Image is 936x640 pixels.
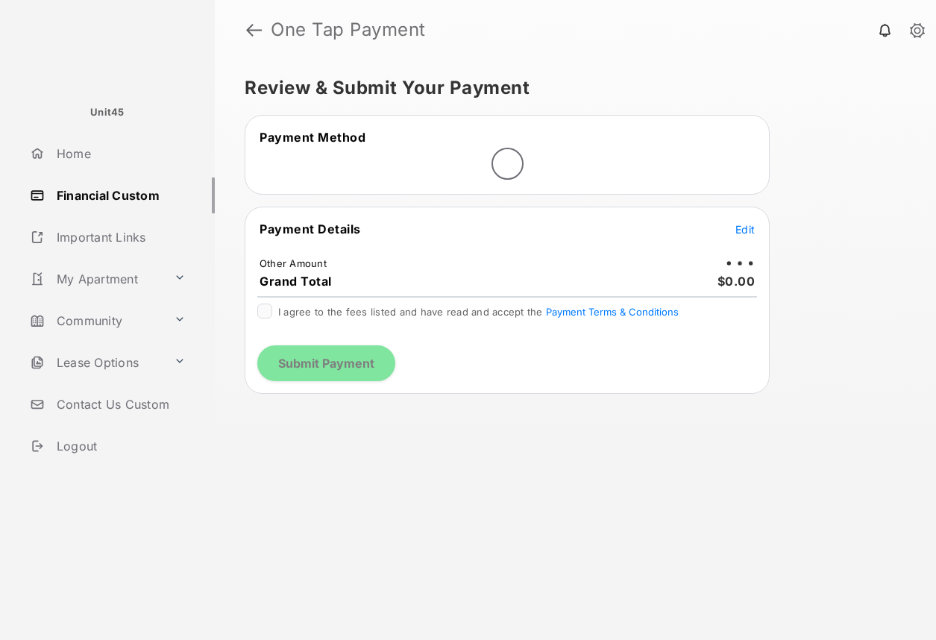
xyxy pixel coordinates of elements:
[245,79,894,97] h5: Review & Submit Your Payment
[24,345,168,380] a: Lease Options
[24,136,215,172] a: Home
[24,219,192,255] a: Important Links
[259,257,327,270] td: Other Amount
[260,222,361,236] span: Payment Details
[24,303,168,339] a: Community
[717,274,756,289] span: $0.00
[278,306,679,318] span: I agree to the fees listed and have read and accept the
[271,21,426,39] strong: One Tap Payment
[546,306,679,318] button: I agree to the fees listed and have read and accept the
[24,178,215,213] a: Financial Custom
[24,386,215,422] a: Contact Us Custom
[260,274,332,289] span: Grand Total
[735,222,755,236] button: Edit
[260,130,365,145] span: Payment Method
[735,223,755,236] span: Edit
[90,105,125,120] p: Unit45
[24,261,168,297] a: My Apartment
[24,428,215,464] a: Logout
[257,345,395,381] button: Submit Payment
